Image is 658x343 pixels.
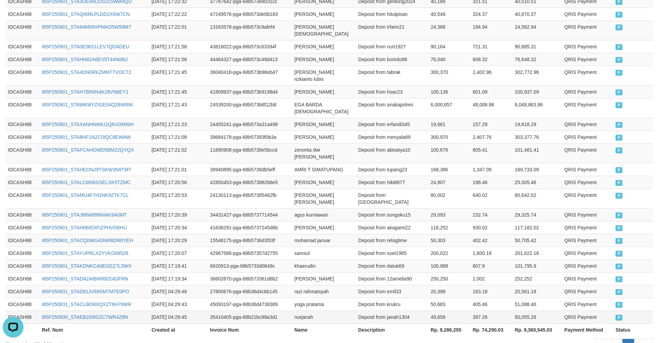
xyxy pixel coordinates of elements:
td: razi rahmatsyah [292,285,355,298]
td: 43816022-pga-68b573c63394f [207,40,292,53]
td: 20,561.18 [512,285,562,298]
td: 27800676-pga-68b36d4cbb145 [207,285,292,298]
td: 36602870-pga-68b573361d6b2 [207,272,292,285]
td: [DATE] 17:22:22 [149,8,207,20]
td: Deposit from erfandi345 [355,118,428,131]
td: nurjanah [292,311,355,323]
td: 39684179-pga-68b57393f0b3a [207,131,292,143]
td: 930.02 [470,221,512,234]
td: 50,303 [428,234,470,247]
td: 24,807 [428,176,470,189]
td: 397.26 [470,311,512,323]
td: 51,088.46 [512,298,562,311]
td: [DATE] 17:21:23 [149,118,207,131]
a: I85P250901_STAQI6MLPLDD2X6W7CN [42,11,130,17]
td: Deposit from akagami22 [355,221,428,234]
td: Deposit from irfann21 [355,20,428,40]
td: 608.32 [470,53,512,66]
a: I85P250901_STAHEONJ9TSKW3N9TMT [42,167,132,172]
td: [DATE] 17:21:01 [149,163,207,176]
td: [DATE] 17:21:45 [149,85,207,98]
td: [DATE] 04:29:45 [149,311,207,323]
a: I85P250901_STAYUPRLXZYVKO08526 [42,250,128,256]
td: [DATE] 17:22:01 [149,20,207,40]
td: QRIS Payment [562,66,613,85]
td: Deposit from menyala69 [355,131,428,143]
td: 1,347.09 [470,163,512,176]
td: 721.31 [470,40,512,53]
td: 324.37 [470,8,512,20]
td: IDCASH88 [5,259,39,272]
td: [PERSON_NAME] [292,8,355,20]
td: 405.46 [470,298,512,311]
td: 50,055.26 [512,311,562,323]
th: Description [355,323,428,336]
td: 47249576-pga-68b573de0b183 [207,8,292,20]
span: PAID [616,315,622,321]
td: 101,481.41 [512,143,562,163]
td: 90,885.31 [512,40,562,53]
td: Deposit from krukru [355,298,428,311]
td: Deposit from janah1304 [355,311,428,323]
a: I85P250901_STAMU4F7H2NK92TK7CL [42,192,129,198]
td: 100,676 [428,143,470,163]
span: PAID [616,251,622,257]
td: [PERSON_NAME] [292,40,355,53]
td: 157.29 [470,118,512,131]
td: 35410405-pga-68b21bc99a3d1 [207,311,292,323]
td: QRIS Payment [562,20,613,40]
td: 24539200-pga-68b573b6f12b8 [207,98,292,118]
td: khaerudin [292,259,355,272]
span: PAID [616,289,622,295]
td: QRIS Payment [562,221,613,234]
td: QRIS Payment [562,53,613,66]
td: IDCASH88 [5,131,39,143]
td: [DATE] 17:20:07 [149,247,207,259]
td: IDCASH88 [5,221,39,234]
td: [PERSON_NAME] [292,131,355,143]
td: [DATE] 17:20:39 [149,208,207,221]
td: IDCASH88 [5,189,39,208]
span: PAID [616,225,622,231]
td: QRIS Payment [562,163,613,176]
td: IDCASH88 [5,298,39,311]
td: [DATE] 17:19:34 [149,272,207,285]
td: Deposit from bortolo88 [355,53,428,66]
td: Deposit from emil33 [355,285,428,298]
span: PAID [616,238,622,244]
a: I85P250901_STAFCAHOWD5BM22QYQX [42,147,134,153]
td: 6620913-pga-68b5733d0849c [207,259,292,272]
td: 24455241-pga-68b573a31a498 [207,118,292,131]
td: 29,325.74 [512,208,562,221]
td: IDCASH88 [5,176,39,189]
td: QRIS Payment [562,118,613,131]
td: [DATE] 17:21:45 [149,66,207,85]
a: I85P250901_STAH7BR0N4K28VN6EY1 [42,89,128,95]
td: Deposit from abisatya10 [355,143,428,163]
td: 6,048,863.86 [512,98,562,118]
td: 49,658 [428,311,470,323]
a: I85P250901_STAJ68W899NIAK9A0MT [42,212,127,218]
a: I85P250830_STAEB2I09G2C7WR4Z8N [42,314,128,320]
a: I85P250901_STA4DN0RKZMM77VOCT2 [42,69,131,75]
th: Rp. 9,286,255 [428,323,470,336]
th: Rp. 74,290.03 [470,323,512,336]
td: IDCASH88 [5,163,39,176]
td: Deposit from relogtime [355,234,428,247]
td: 13163578-pga-68b573c9afef4 [207,20,292,40]
td: IDCASH88 [5,98,39,118]
span: PAID [616,264,622,269]
td: 117,182.02 [512,221,562,234]
td: 198.46 [470,176,512,189]
td: Deposit from tabrak [355,66,428,85]
th: Payment Method [562,323,613,336]
td: 80,002 [428,189,470,208]
td: [DATE] 17:20:34 [149,221,207,234]
td: 163.18 [470,285,512,298]
td: 402.42 [470,234,512,247]
td: Deposit from [GEOGRAPHIC_DATA] [355,189,428,208]
td: IDCASH88 [5,311,39,323]
td: [PERSON_NAME] [PERSON_NAME] [292,189,355,208]
td: QRIS Payment [562,98,613,118]
td: QRIS Payment [562,285,613,298]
